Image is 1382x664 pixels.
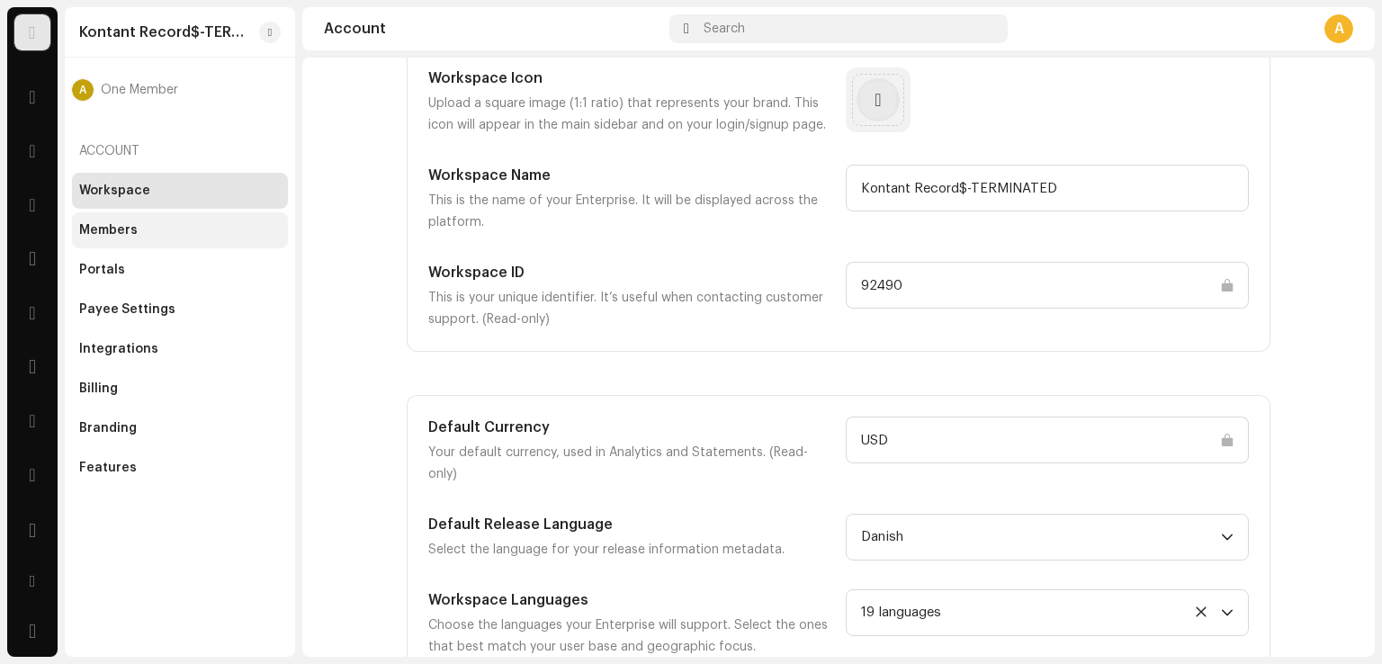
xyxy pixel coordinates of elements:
[428,67,831,89] h5: Workspace Icon
[72,79,94,101] div: A
[79,342,158,356] div: Integrations
[428,262,831,283] h5: Workspace ID
[79,421,137,435] div: Branding
[72,292,288,328] re-m-nav-item: Payee Settings
[428,442,831,485] p: Your default currency, used in Analytics and Statements. (Read-only)
[72,331,288,367] re-m-nav-item: Integrations
[428,539,831,561] p: Select the language for your release information metadata.
[72,212,288,248] re-m-nav-item: Members
[428,287,831,330] p: This is your unique identifier. It’s useful when contacting customer support. (Read-only)
[428,417,831,438] h5: Default Currency
[428,514,831,535] h5: Default Release Language
[72,371,288,407] re-m-nav-item: Billing
[846,417,1249,463] input: Type something...
[72,450,288,486] re-m-nav-item: Features
[428,615,831,658] p: Choose the languages your Enterprise will support. Select the ones that best match your user base...
[72,173,288,209] re-m-nav-item: Workspace
[861,590,1221,635] div: 19 languages
[846,165,1249,211] input: Type something...
[79,461,137,475] div: Features
[79,223,138,238] div: Members
[846,262,1249,309] input: Type something...
[1221,515,1234,560] div: dropdown trigger
[428,589,831,611] h5: Workspace Languages
[428,165,831,186] h5: Workspace Name
[101,83,178,97] span: One Member
[79,263,125,277] div: Portals
[704,22,745,36] span: Search
[79,381,118,396] div: Billing
[428,93,831,136] p: Upload a square image (1:1 ratio) that represents your brand. This icon will appear in the main s...
[79,25,252,40] div: Kontant Record$-TERMINATED
[861,515,1221,560] span: Danish
[79,302,175,317] div: Payee Settings
[79,184,150,198] div: Workspace
[72,130,288,173] re-a-nav-header: Account
[1324,14,1353,43] div: A
[72,252,288,288] re-m-nav-item: Portals
[428,190,831,233] p: This is the name of your Enterprise. It will be displayed across the platform.
[324,22,662,36] div: Account
[72,410,288,446] re-m-nav-item: Branding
